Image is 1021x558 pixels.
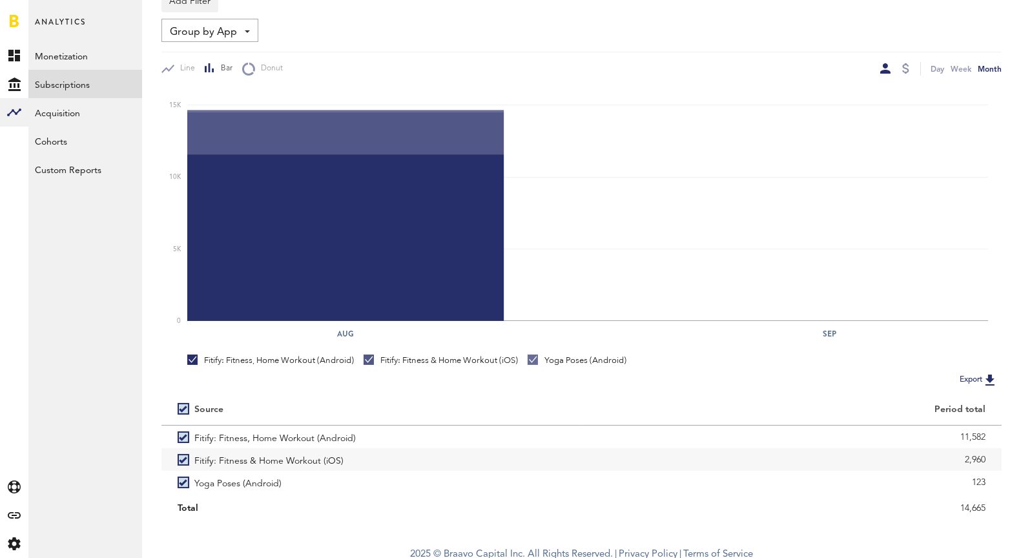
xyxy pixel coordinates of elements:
span: Group by App [170,21,237,43]
text: 10K [169,174,181,181]
div: Week [951,62,971,76]
div: Source [194,404,223,415]
div: 11,582 [598,428,986,447]
text: Aug [336,329,354,340]
span: Yoga Poses (Android) [194,471,282,493]
span: Support [27,9,74,21]
img: Export [982,372,998,387]
span: Bar [215,63,232,74]
div: Day [931,62,944,76]
a: Custom Reports [28,155,142,183]
a: Monetization [28,41,142,70]
div: Fitify: Fitness & Home Workout (iOS) [364,355,518,366]
div: 2,960 [598,450,986,470]
a: Acquisition [28,98,142,127]
span: Fitify: Fitness & Home Workout (iOS) [194,448,344,471]
text: 15K [169,102,181,108]
a: Cohorts [28,127,142,155]
div: Month [978,62,1002,76]
span: Fitify: Fitness, Home Workout (Android) [194,426,356,448]
span: Analytics [35,14,86,41]
div: Total [178,499,566,518]
text: 0 [177,318,181,324]
div: 14,665 [598,499,986,518]
div: Period total [598,404,986,415]
div: Fitify: Fitness, Home Workout (Android) [187,355,354,366]
text: 5K [173,246,181,253]
a: Subscriptions [28,70,142,98]
span: Line [174,63,195,74]
text: Sep [823,329,836,340]
button: Export [956,371,1002,388]
span: Donut [255,63,283,74]
div: 123 [598,473,986,492]
div: Yoga Poses (Android) [528,355,626,366]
